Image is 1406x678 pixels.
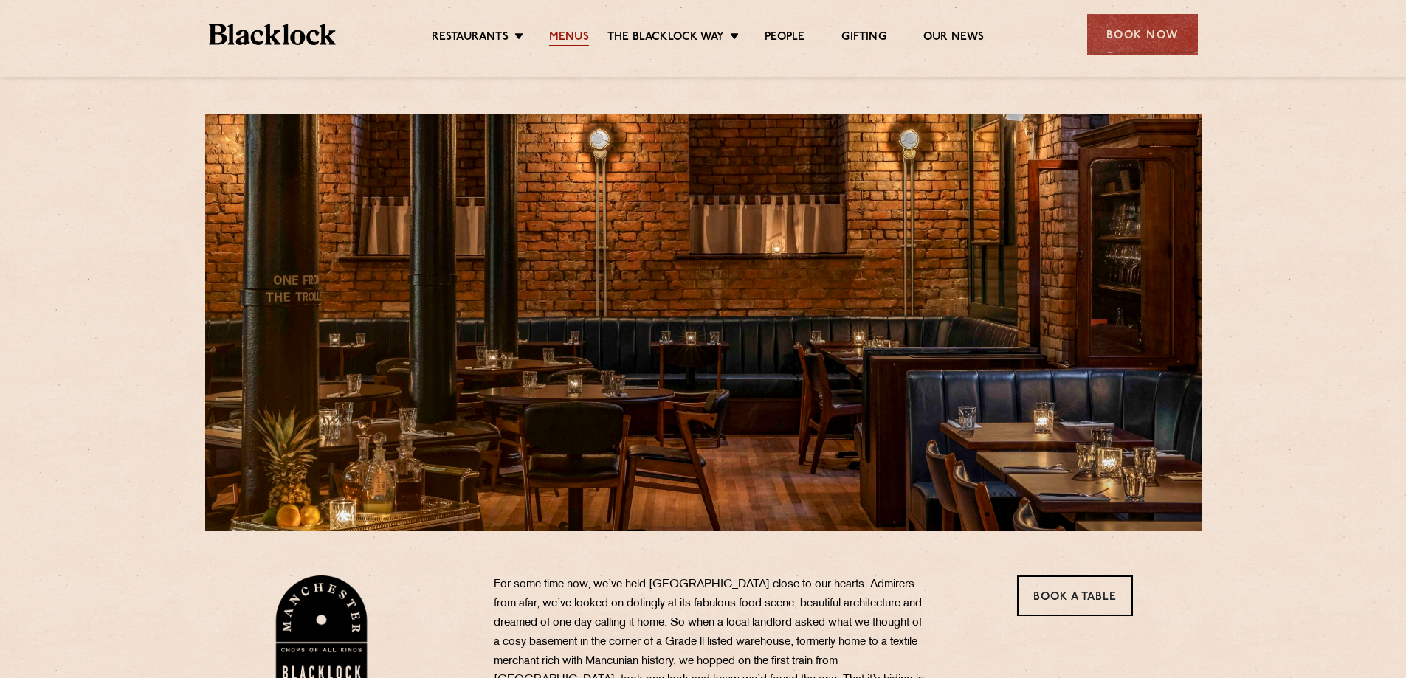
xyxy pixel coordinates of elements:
a: Book a Table [1017,575,1133,616]
div: Book Now [1087,14,1198,55]
img: BL_Textured_Logo-footer-cropped.svg [209,24,337,45]
a: Our News [923,30,985,46]
a: Restaurants [432,30,509,46]
a: Menus [549,30,589,46]
a: Gifting [841,30,886,46]
a: People [765,30,804,46]
a: The Blacklock Way [607,30,724,46]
